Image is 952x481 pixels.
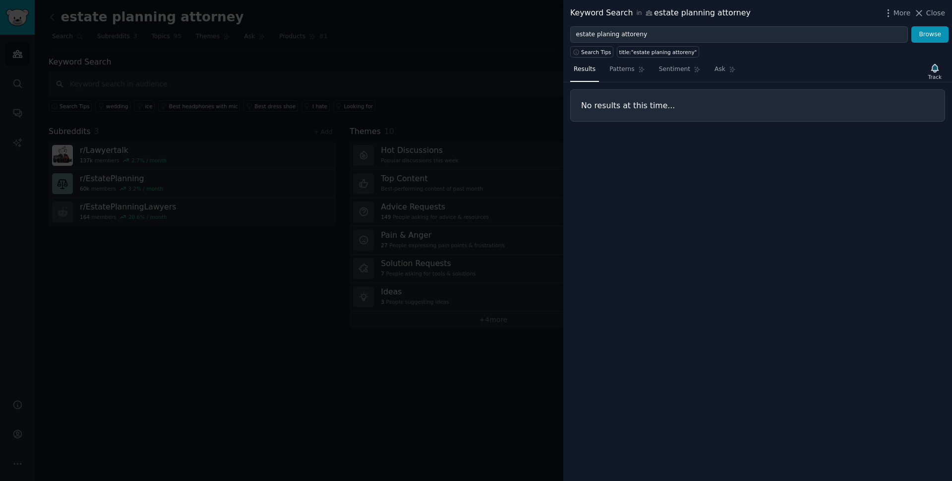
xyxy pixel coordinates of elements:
[570,46,613,58] button: Search Tips
[581,100,934,111] h3: No results at this time...
[928,73,942,80] div: Track
[655,62,704,82] a: Sentiment
[914,8,945,18] button: Close
[609,65,634,74] span: Patterns
[926,8,945,18] span: Close
[636,9,642,18] span: in
[617,46,699,58] a: title:"estate planing attoreny"
[570,62,599,82] a: Results
[659,65,690,74] span: Sentiment
[619,49,697,56] div: title:"estate planing attoreny"
[911,26,949,43] button: Browse
[581,49,611,56] span: Search Tips
[574,65,595,74] span: Results
[570,26,908,43] input: Try a keyword related to your business
[711,62,739,82] a: Ask
[570,7,751,19] div: Keyword Search estate planning attorney
[893,8,911,18] span: More
[883,8,911,18] button: More
[606,62,648,82] a: Patterns
[714,65,725,74] span: Ask
[925,61,945,82] button: Track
